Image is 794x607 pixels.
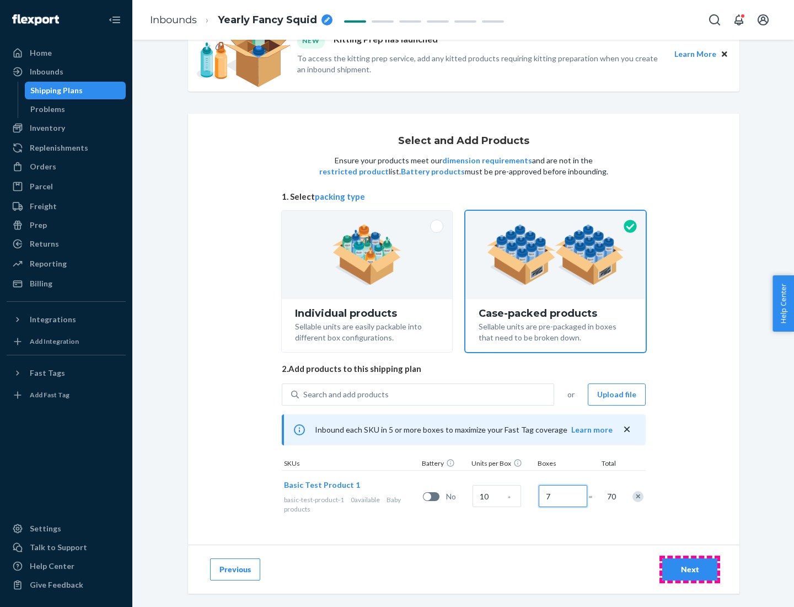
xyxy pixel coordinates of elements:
[12,14,59,25] img: Flexport logo
[7,539,126,556] a: Talk to Support
[218,13,317,28] span: Yearly Fancy Squid
[7,311,126,328] button: Integrations
[704,9,726,31] button: Open Search Box
[210,558,260,581] button: Previous
[30,104,65,115] div: Problems
[591,459,618,470] div: Total
[30,181,53,192] div: Parcel
[295,308,439,319] div: Individual products
[7,119,126,137] a: Inventory
[442,155,532,166] button: dimension requirements
[7,333,126,350] a: Add Integration
[7,198,126,215] a: Freight
[672,564,708,575] div: Next
[539,485,587,507] input: Number of boxes
[284,496,344,504] span: basic-test-product-1
[588,384,646,406] button: Upload file
[728,9,750,31] button: Open notifications
[284,480,360,489] span: Basic Test Product 1
[662,558,717,581] button: Next
[318,155,609,177] p: Ensure your products meet our and are not in the list. must be pre-approved before inbounding.
[30,220,47,231] div: Prep
[7,557,126,575] a: Help Center
[446,491,468,502] span: No
[7,44,126,62] a: Home
[30,85,83,96] div: Shipping Plans
[30,66,63,77] div: Inbounds
[7,364,126,382] button: Fast Tags
[479,308,632,319] div: Case-packed products
[334,33,438,48] p: Kitting Prep has launched
[30,390,69,400] div: Add Fast Tag
[588,491,599,502] span: =
[605,491,616,502] span: 70
[30,542,87,553] div: Talk to Support
[25,82,126,99] a: Shipping Plans
[567,389,575,400] span: or
[398,136,529,147] h1: Select and Add Products
[632,491,643,502] div: Remove Item
[401,166,465,177] button: Battery products
[7,158,126,175] a: Orders
[295,319,439,343] div: Sellable units are easily packable into different box configurations.
[282,363,646,375] span: 2. Add products to this shipping plan
[282,459,420,470] div: SKUs
[284,495,419,514] div: Baby products
[315,191,365,203] button: packing type
[30,47,52,58] div: Home
[141,4,341,36] ol: breadcrumbs
[30,161,56,172] div: Orders
[284,480,360,491] button: Basic Test Product 1
[319,166,389,177] button: restricted product
[752,9,774,31] button: Open account menu
[104,9,126,31] button: Close Navigation
[282,191,646,203] span: 1. Select
[351,496,380,504] span: 0 available
[7,139,126,157] a: Replenishments
[487,225,624,285] img: case-pack.59cecea509d18c883b923b81aeac6d0b.png
[30,314,76,325] div: Integrations
[297,33,325,48] div: NEW
[7,255,126,273] a: Reporting
[772,275,794,332] button: Help Center
[7,576,126,594] button: Give Feedback
[297,53,664,75] p: To access the kitting prep service, add any kitted products requiring kitting preparation when yo...
[479,319,632,343] div: Sellable units are pre-packaged in boxes that need to be broken down.
[30,337,79,346] div: Add Integration
[469,459,535,470] div: Units per Box
[473,485,521,507] input: Case Quantity
[7,216,126,234] a: Prep
[674,48,716,60] button: Learn More
[621,424,632,435] button: close
[535,459,591,470] div: Boxes
[420,459,469,470] div: Battery
[7,386,126,404] a: Add Fast Tag
[7,520,126,537] a: Settings
[332,225,401,285] img: individual-pack.facf35554cb0f1810c75b2bd6df2d64e.png
[30,123,65,134] div: Inventory
[282,414,646,445] div: Inbound each SKU in 5 or more boxes to maximize your Fast Tag coverage
[30,142,88,153] div: Replenishments
[30,201,57,212] div: Freight
[7,63,126,81] a: Inbounds
[150,14,197,26] a: Inbounds
[30,523,61,534] div: Settings
[30,238,59,249] div: Returns
[25,100,126,118] a: Problems
[7,178,126,195] a: Parcel
[718,48,731,60] button: Close
[30,579,83,590] div: Give Feedback
[303,389,389,400] div: Search and add products
[7,235,126,253] a: Returns
[571,424,613,435] button: Learn more
[30,561,74,572] div: Help Center
[30,258,67,269] div: Reporting
[30,278,52,289] div: Billing
[7,275,126,292] a: Billing
[30,368,65,379] div: Fast Tags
